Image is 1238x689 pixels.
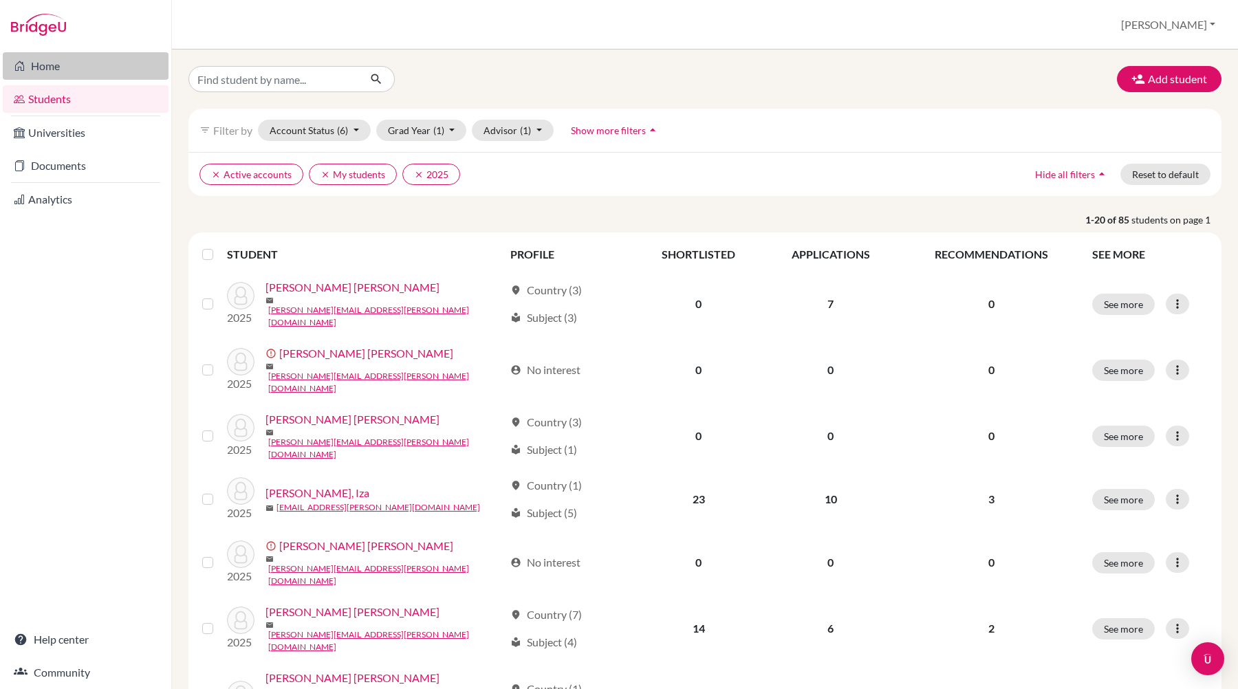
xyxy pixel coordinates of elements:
[1092,294,1155,315] button: See more
[1117,66,1221,92] button: Add student
[906,362,1076,378] p: 0
[227,282,254,309] img: Aguilera Sanchez, Rogner
[634,238,763,271] th: SHORTLISTED
[763,595,898,661] td: 6
[634,271,763,337] td: 0
[906,554,1076,571] p: 0
[268,370,504,395] a: [PERSON_NAME][EMAIL_ADDRESS][PERSON_NAME][DOMAIN_NAME]
[1092,618,1155,639] button: See more
[510,557,521,568] span: account_circle
[258,120,371,141] button: Account Status(6)
[188,66,359,92] input: Find student by name...
[763,403,898,469] td: 0
[309,164,397,185] button: clearMy students
[510,364,521,375] span: account_circle
[199,124,210,135] i: filter_list
[1092,360,1155,381] button: See more
[227,634,254,650] p: 2025
[227,477,254,505] img: Andino Romero, Iza
[763,271,898,337] td: 7
[199,164,303,185] button: clearActive accounts
[321,170,330,179] i: clear
[3,152,169,179] a: Documents
[1035,168,1095,180] span: Hide all filters
[763,337,898,403] td: 0
[265,621,274,629] span: mail
[265,604,439,620] a: [PERSON_NAME] [PERSON_NAME]
[3,626,169,653] a: Help center
[3,186,169,213] a: Analytics
[898,238,1084,271] th: RECOMMENDATIONS
[1191,642,1224,675] div: Open Intercom Messenger
[265,428,274,437] span: mail
[265,504,274,512] span: mail
[265,362,274,371] span: mail
[634,529,763,595] td: 0
[510,362,580,378] div: No interest
[3,52,169,80] a: Home
[520,124,531,136] span: (1)
[433,124,444,136] span: (1)
[1023,164,1120,185] button: Hide all filtersarrow_drop_up
[646,123,660,137] i: arrow_drop_up
[1085,212,1131,227] strong: 1-20 of 85
[265,555,274,563] span: mail
[1092,552,1155,573] button: See more
[227,568,254,584] p: 2025
[3,119,169,146] a: Universities
[510,554,580,571] div: No interest
[510,444,521,455] span: local_library
[763,469,898,529] td: 10
[414,170,424,179] i: clear
[510,417,521,428] span: location_on
[634,469,763,529] td: 23
[1131,212,1221,227] span: students on page 1
[265,485,369,501] a: [PERSON_NAME], Iza
[510,285,521,296] span: location_on
[268,304,504,329] a: [PERSON_NAME][EMAIL_ADDRESS][PERSON_NAME][DOMAIN_NAME]
[510,609,521,620] span: location_on
[906,296,1076,312] p: 0
[510,477,582,494] div: Country (1)
[906,491,1076,507] p: 3
[227,309,254,326] p: 2025
[227,540,254,568] img: Argueta Orellana, José
[571,124,646,136] span: Show more filters
[510,505,577,521] div: Subject (5)
[510,312,521,323] span: local_library
[227,441,254,458] p: 2025
[279,538,453,554] a: [PERSON_NAME] [PERSON_NAME]
[268,436,504,461] a: [PERSON_NAME][EMAIL_ADDRESS][PERSON_NAME][DOMAIN_NAME]
[510,637,521,648] span: local_library
[510,309,577,326] div: Subject (3)
[559,120,671,141] button: Show more filtersarrow_drop_up
[227,375,254,392] p: 2025
[227,414,254,441] img: Almendares Zelaya, Roberto
[510,480,521,491] span: location_on
[11,14,66,36] img: Bridge-U
[510,414,582,430] div: Country (3)
[265,411,439,428] a: [PERSON_NAME] [PERSON_NAME]
[510,507,521,518] span: local_library
[227,606,254,634] img: Arguijo Benitez, Gabriela
[279,345,453,362] a: [PERSON_NAME] [PERSON_NAME]
[1084,238,1216,271] th: SEE MORE
[1092,426,1155,447] button: See more
[265,296,274,305] span: mail
[211,170,221,179] i: clear
[1120,164,1210,185] button: Reset to default
[1115,12,1221,38] button: [PERSON_NAME]
[1092,489,1155,510] button: See more
[1095,167,1109,181] i: arrow_drop_up
[268,628,504,653] a: [PERSON_NAME][EMAIL_ADDRESS][PERSON_NAME][DOMAIN_NAME]
[3,85,169,113] a: Students
[510,634,577,650] div: Subject (4)
[227,348,254,375] img: Aguirre Palacio, Ana
[906,620,1076,637] p: 2
[337,124,348,136] span: (6)
[268,562,504,587] a: [PERSON_NAME][EMAIL_ADDRESS][PERSON_NAME][DOMAIN_NAME]
[227,238,502,271] th: STUDENT
[265,279,439,296] a: [PERSON_NAME] [PERSON_NAME]
[510,282,582,298] div: Country (3)
[376,120,467,141] button: Grad Year(1)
